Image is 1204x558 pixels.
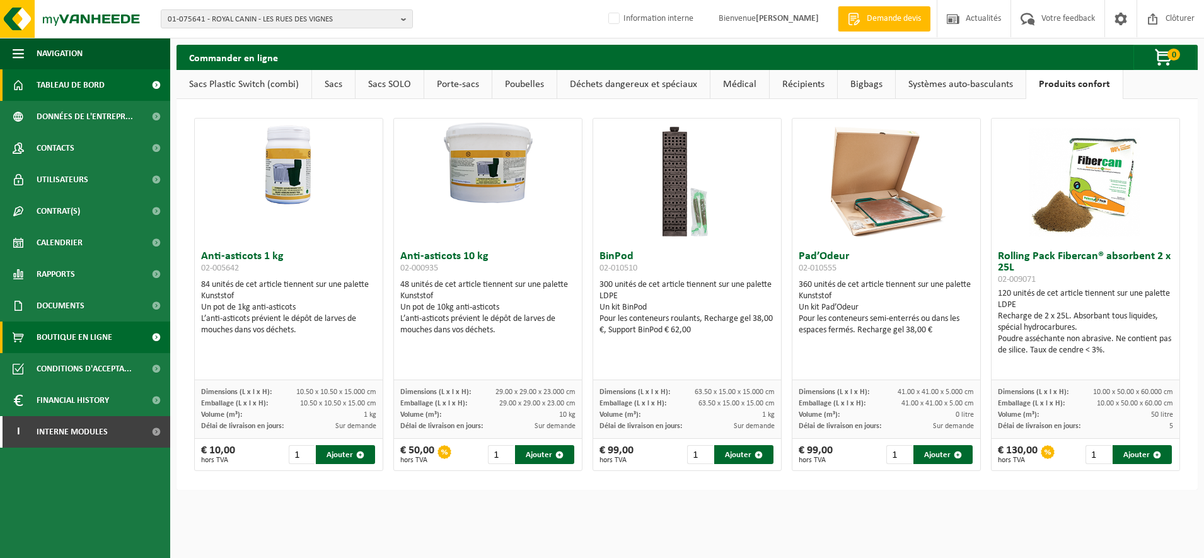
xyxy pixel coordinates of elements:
a: Porte-sacs [424,70,492,99]
span: Volume (m³): [599,411,640,419]
div: Recharge de 2 x 25L. Absorbant tous liquides, spécial hydrocarbures. [998,311,1173,334]
a: Bigbags [838,70,895,99]
a: Produits confort [1026,70,1123,99]
button: Ajouter [316,445,375,464]
div: Kunststof [201,291,376,302]
div: € 10,00 [201,445,235,464]
span: 29.00 x 29.00 x 23.00 cm [499,400,576,407]
span: Conditions d'accepta... [37,353,132,385]
span: 02-009071 [998,275,1036,284]
div: Un kit BinPod [599,302,775,313]
input: 1 [289,445,315,464]
img: 02-000935 [394,119,582,212]
span: Emballage (L x l x H): [201,400,268,407]
span: Contrat(s) [37,195,80,227]
span: Dimensions (L x l x H): [799,388,869,396]
div: Un pot de 10kg anti-asticots [400,302,576,313]
span: 41.00 x 41.00 x 5.000 cm [898,388,974,396]
h2: Commander en ligne [177,45,291,69]
span: Utilisateurs [37,164,88,195]
span: hors TVA [599,456,634,464]
span: Délai de livraison en jours: [799,422,881,430]
span: Délai de livraison en jours: [599,422,682,430]
div: 48 unités de cet article tiennent sur une palette [400,279,576,336]
div: L’anti-asticots prévient le dépôt de larves de mouches dans vos déchets. [400,313,576,336]
span: Volume (m³): [998,411,1039,419]
span: 01-075641 - ROYAL CANIN - LES RUES DES VIGNES [168,10,396,29]
span: Emballage (L x l x H): [599,400,666,407]
span: 10.00 x 50.00 x 60.00 cm [1097,400,1173,407]
span: Financial History [37,385,109,416]
span: Documents [37,290,84,322]
button: 0 [1133,45,1196,70]
span: 41.00 x 41.00 x 5.00 cm [901,400,974,407]
span: Navigation [37,38,83,69]
span: 02-005642 [201,264,239,273]
span: Boutique en ligne [37,322,112,353]
div: L’anti-asticots prévient le dépôt de larves de mouches dans vos déchets. [201,313,376,336]
div: Pour les conteneurs semi-enterrés ou dans les espaces fermés. Recharge gel 38,00 € [799,313,974,336]
div: 300 unités de cet article tiennent sur une palette [599,279,775,336]
button: Ajouter [515,445,574,464]
strong: [PERSON_NAME] [756,14,819,23]
button: Ajouter [1113,445,1172,464]
span: hors TVA [998,456,1038,464]
span: Sur demande [335,422,376,430]
span: 10 kg [559,411,576,419]
div: 120 unités de cet article tiennent sur une palette [998,288,1173,356]
div: Un pot de 1kg anti-asticots [201,302,376,313]
span: Dimensions (L x l x H): [201,388,272,396]
div: Pour les conteneurs roulants, Recharge gel 38,00 €, Support BinPod € 62,00 [599,313,775,336]
img: 02-010510 [624,119,750,245]
div: 360 unités de cet article tiennent sur une palette [799,279,974,336]
h3: BinPod [599,251,775,276]
span: 02-010555 [799,264,836,273]
div: Poudre asséchante non abrasive. Ne contient pas de silice. Taux de cendre < 3%. [998,334,1173,356]
span: 0 litre [956,411,974,419]
img: 02-010555 [823,119,949,245]
a: Médical [710,70,769,99]
span: 29.00 x 29.00 x 23.000 cm [495,388,576,396]
span: Données de l'entrepr... [37,101,133,132]
span: 02-010510 [599,264,637,273]
span: Délai de livraison en jours: [998,422,1080,430]
a: Déchets dangereux et spéciaux [557,70,710,99]
div: LDPE [599,291,775,302]
span: 1 kg [762,411,775,419]
span: Volume (m³): [400,411,441,419]
span: Emballage (L x l x H): [400,400,467,407]
input: 1 [687,445,713,464]
div: € 99,00 [599,445,634,464]
button: 01-075641 - ROYAL CANIN - LES RUES DES VIGNES [161,9,413,28]
a: Récipients [770,70,837,99]
span: Sur demande [734,422,775,430]
div: € 130,00 [998,445,1038,464]
span: Emballage (L x l x H): [998,400,1065,407]
h3: Anti-asticots 10 kg [400,251,576,276]
span: 5 [1169,422,1173,430]
span: Sur demande [933,422,974,430]
h3: Pad’Odeur [799,251,974,276]
button: Ajouter [714,445,773,464]
span: Calendrier [37,227,83,259]
h3: Rolling Pack Fibercan® absorbent 2 x 25L [998,251,1173,285]
div: € 50,00 [400,445,434,464]
span: Dimensions (L x l x H): [599,388,670,396]
span: Dimensions (L x l x H): [400,388,471,396]
span: 02-000935 [400,264,438,273]
span: I [13,416,24,448]
span: 10.50 x 10.50 x 15.00 cm [300,400,376,407]
a: Sacs SOLO [356,70,424,99]
h3: Anti-asticots 1 kg [201,251,376,276]
span: Tableau de bord [37,69,105,101]
span: 0 [1167,49,1180,61]
span: 63.50 x 15.00 x 15.00 cm [698,400,775,407]
a: Sacs [312,70,355,99]
span: Délai de livraison en jours: [201,422,284,430]
div: Un kit Pad’Odeur [799,302,974,313]
span: Rapports [37,259,75,290]
span: 50 litre [1151,411,1173,419]
span: hors TVA [799,456,833,464]
div: € 99,00 [799,445,833,464]
span: 10.50 x 10.50 x 15.000 cm [296,388,376,396]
